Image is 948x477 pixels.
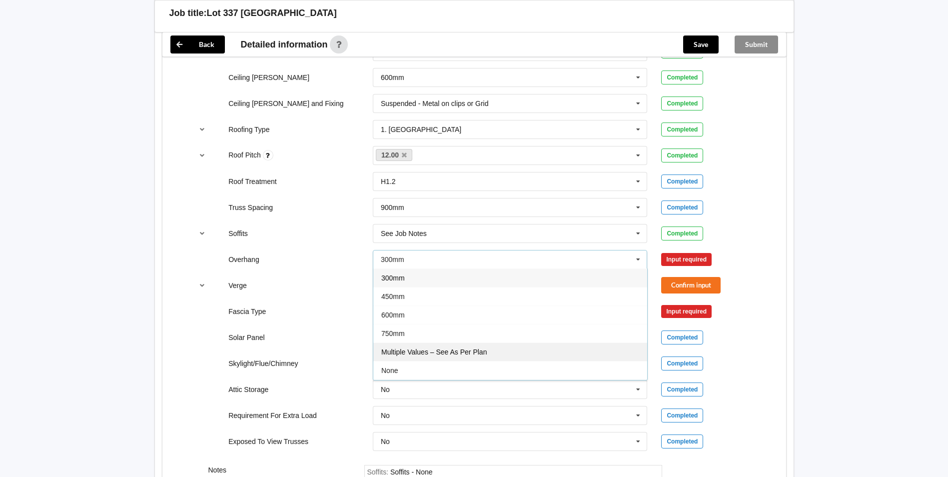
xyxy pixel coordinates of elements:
[228,73,309,81] label: Ceiling [PERSON_NAME]
[661,253,712,266] div: Input required
[381,329,405,337] span: 750mm
[381,100,489,107] div: Suspended - Metal on clips or Grid
[661,200,703,214] div: Completed
[228,151,262,159] label: Roof Pitch
[228,203,273,211] label: Truss Spacing
[228,359,298,367] label: Skylight/Flue/Chimney
[683,35,719,53] button: Save
[228,281,247,289] label: Verge
[381,348,487,356] span: Multiple Values – See As Per Plan
[381,126,461,133] div: 1. [GEOGRAPHIC_DATA]
[381,366,398,374] span: None
[661,305,712,318] div: Input required
[228,177,277,185] label: Roof Treatment
[228,125,269,133] label: Roofing Type
[192,224,212,242] button: reference-toggle
[367,468,390,476] span: Soffits :
[192,146,212,164] button: reference-toggle
[381,178,396,185] div: H1.2
[170,35,225,53] button: Back
[661,148,703,162] div: Completed
[390,468,433,476] div: Soffits
[661,226,703,240] div: Completed
[661,356,703,370] div: Completed
[661,434,703,448] div: Completed
[381,74,404,81] div: 600mm
[381,292,405,300] span: 450mm
[381,311,405,319] span: 600mm
[661,382,703,396] div: Completed
[228,307,266,315] label: Fascia Type
[661,408,703,422] div: Completed
[381,438,390,445] div: No
[381,204,404,211] div: 900mm
[228,229,248,237] label: Soffits
[381,230,427,237] div: See Job Notes
[192,276,212,294] button: reference-toggle
[661,122,703,136] div: Completed
[207,7,337,19] h3: Lot 337 [GEOGRAPHIC_DATA]
[381,412,390,419] div: No
[661,277,721,293] button: Confirm input
[661,330,703,344] div: Completed
[661,96,703,110] div: Completed
[661,70,703,84] div: Completed
[228,411,317,419] label: Requirement For Extra Load
[241,40,328,49] span: Detailed information
[376,149,413,161] a: 12.00
[228,99,343,107] label: Ceiling [PERSON_NAME] and Fixing
[381,274,405,282] span: 300mm
[228,255,259,263] label: Overhang
[169,7,207,19] h3: Job title:
[228,333,264,341] label: Solar Panel
[381,386,390,393] div: No
[228,437,308,445] label: Exposed To View Trusses
[661,174,703,188] div: Completed
[228,385,268,393] label: Attic Storage
[192,120,212,138] button: reference-toggle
